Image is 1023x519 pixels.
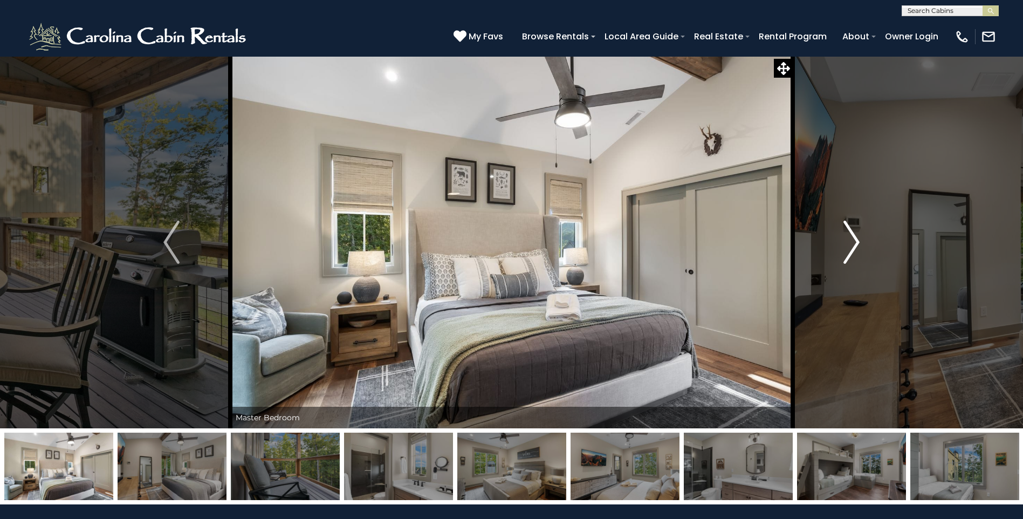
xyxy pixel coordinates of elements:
img: 167084335 [571,433,679,500]
img: 167084333 [118,433,226,500]
img: 167084334 [457,433,566,500]
span: My Favs [469,30,503,43]
a: Local Area Guide [599,27,684,46]
img: 167084336 [797,433,906,500]
img: 167084332 [4,433,113,500]
div: Master Bedroom [230,407,793,428]
img: 167084337 [910,433,1019,500]
a: Owner Login [880,27,944,46]
img: arrow [163,221,180,264]
a: About [837,27,875,46]
a: Rental Program [753,27,832,46]
a: Real Estate [689,27,749,46]
img: White-1-2.png [27,21,251,53]
a: Browse Rentals [517,27,594,46]
img: 167084338 [344,433,453,500]
img: arrow [843,221,860,264]
img: 167084344 [231,433,340,500]
img: 167084339 [684,433,793,500]
button: Previous [113,56,230,428]
button: Next [793,56,910,428]
a: My Favs [454,30,506,44]
img: mail-regular-white.png [981,29,996,44]
img: phone-regular-white.png [955,29,970,44]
